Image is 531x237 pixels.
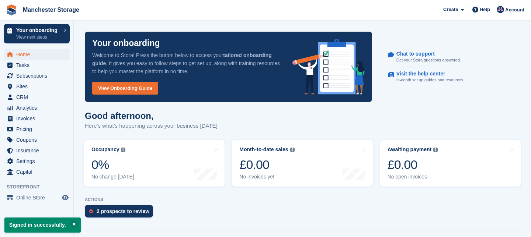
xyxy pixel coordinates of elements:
div: Awaiting payment [388,146,432,153]
div: Month-to-date sales [239,146,288,153]
div: 2 prospects to review [97,208,149,214]
span: Storefront [7,183,73,191]
a: menu [4,124,70,134]
a: menu [4,92,70,102]
p: Your onboarding [16,28,60,33]
img: icon-info-grey-7440780725fd019a000dd9b08b2336e03edf1995a4989e88bcd33f0948082b44.svg [290,148,295,152]
a: menu [4,60,70,70]
a: Awaiting payment £0.00 No open invoices [380,140,521,187]
a: menu [4,135,70,145]
img: icon-info-grey-7440780725fd019a000dd9b08b2336e03edf1995a4989e88bcd33f0948082b44.svg [433,148,438,152]
span: Analytics [16,103,60,113]
span: Create [443,6,458,13]
div: £0.00 [239,157,294,172]
img: prospect-51fa495bee0391a8d652442698ab0144808aea92771e9ea1ae160a38d050c398.svg [89,209,93,213]
p: Welcome to Stora! Press the button below to access your . It gives you easy to follow steps to ge... [92,51,281,75]
p: View next steps [16,34,60,40]
span: Help [480,6,490,13]
p: Get your Stora questions answered. [396,57,461,63]
span: Settings [16,156,60,166]
div: No open invoices [388,174,438,180]
span: Capital [16,167,60,177]
p: ACTIONS [85,197,520,202]
img: onboarding-info-6c161a55d2c0e0a8cae90662b2fe09162a5109e8cc188191df67fb4f79e88e88.svg [292,39,365,95]
span: Insurance [16,145,60,156]
a: menu [4,81,70,92]
a: View Onboarding Guide [92,82,158,95]
a: Chat to support Get your Stora questions answered. [388,47,513,67]
p: Visit the help center [396,71,459,77]
a: Your onboarding View next steps [4,24,70,43]
a: Manchester Storage [20,4,82,16]
span: Sites [16,81,60,92]
a: Occupancy 0% No change [DATE] [84,140,225,187]
a: Preview store [61,193,70,202]
span: Subscriptions [16,71,60,81]
a: 2 prospects to review [85,205,157,221]
div: No change [DATE] [91,174,134,180]
a: menu [4,167,70,177]
a: menu [4,145,70,156]
a: Month-to-date sales £0.00 No invoices yet [232,140,372,187]
span: Home [16,49,60,60]
span: Tasks [16,60,60,70]
a: menu [4,103,70,113]
a: menu [4,113,70,124]
span: Invoices [16,113,60,124]
a: menu [4,71,70,81]
a: menu [4,49,70,60]
span: CRM [16,92,60,102]
p: Your onboarding [92,39,160,47]
p: Signed in successfully. [4,217,81,233]
a: Visit the help center In-depth set up guides and resources. [388,67,513,87]
p: In-depth set up guides and resources. [396,77,465,83]
span: Account [505,6,524,14]
a: menu [4,156,70,166]
p: Here's what's happening across your business [DATE] [85,122,218,130]
span: Online Store [16,192,60,203]
div: Occupancy [91,146,119,153]
a: menu [4,192,70,203]
p: Chat to support [396,51,455,57]
div: £0.00 [388,157,438,172]
span: Pricing [16,124,60,134]
img: icon-info-grey-7440780725fd019a000dd9b08b2336e03edf1995a4989e88bcd33f0948082b44.svg [121,148,125,152]
span: Coupons [16,135,60,145]
div: 0% [91,157,134,172]
div: No invoices yet [239,174,294,180]
h1: Good afternoon, [85,111,218,121]
img: stora-icon-8386f47178a22dfd0bd8f6a31ec36ba5ce8667c1dd55bd0f319d3a0aa187defe.svg [6,4,17,15]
